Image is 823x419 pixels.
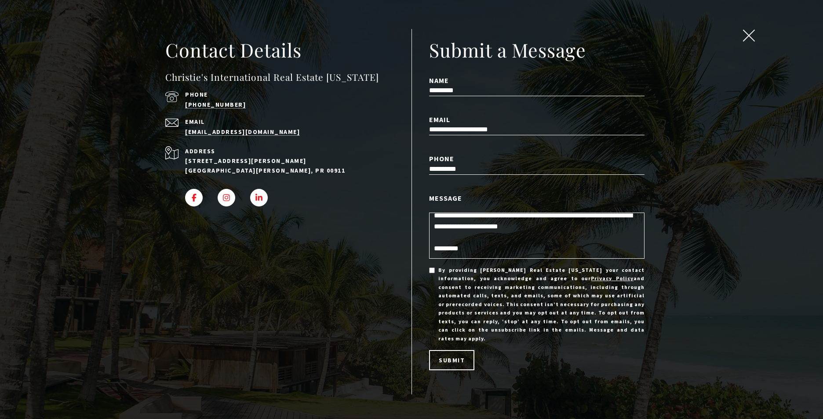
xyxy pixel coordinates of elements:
span: [PHONE_NUMBER] [36,41,109,50]
h4: Christie's International Real Estate [US_STATE] [165,70,411,84]
p: [STREET_ADDRESS][PERSON_NAME] [GEOGRAPHIC_DATA][PERSON_NAME], PR 00911 [185,156,387,176]
a: Privacy Policy - open in a new tab [591,275,634,282]
span: By providing [PERSON_NAME] Real Estate [US_STATE] your contact information, you acknowledge and a... [438,266,645,343]
div: Do you have questions? [9,20,127,26]
a: LINKEDIN - open in a new tab [250,189,268,206]
label: Name [429,75,645,86]
h2: Submit a Message [429,38,645,62]
h2: Contact Details [165,38,411,62]
span: I agree to be contacted by [PERSON_NAME] International Real Estate PR via text, call & email. To ... [11,54,125,71]
input: By providing [PERSON_NAME] Real Estate [US_STATE] your contact information, you acknowledge and a... [429,267,435,273]
label: Phone [429,153,645,164]
a: send an email to admin@cirepr.com [185,128,300,136]
label: Message [429,192,645,204]
span: Submit [439,356,465,364]
label: Email [429,114,645,125]
a: INSTAGRAM - open in a new tab [218,189,235,206]
p: Address [185,146,387,156]
button: Submit [429,350,474,370]
div: Call or text [DATE], we are here to help! [9,28,127,34]
button: close modal [740,29,757,44]
p: Phone [185,91,387,98]
a: FACEBOOK - open in a new tab [185,189,203,206]
a: call (939) 337-3000 [185,101,246,108]
p: Email [185,119,387,125]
